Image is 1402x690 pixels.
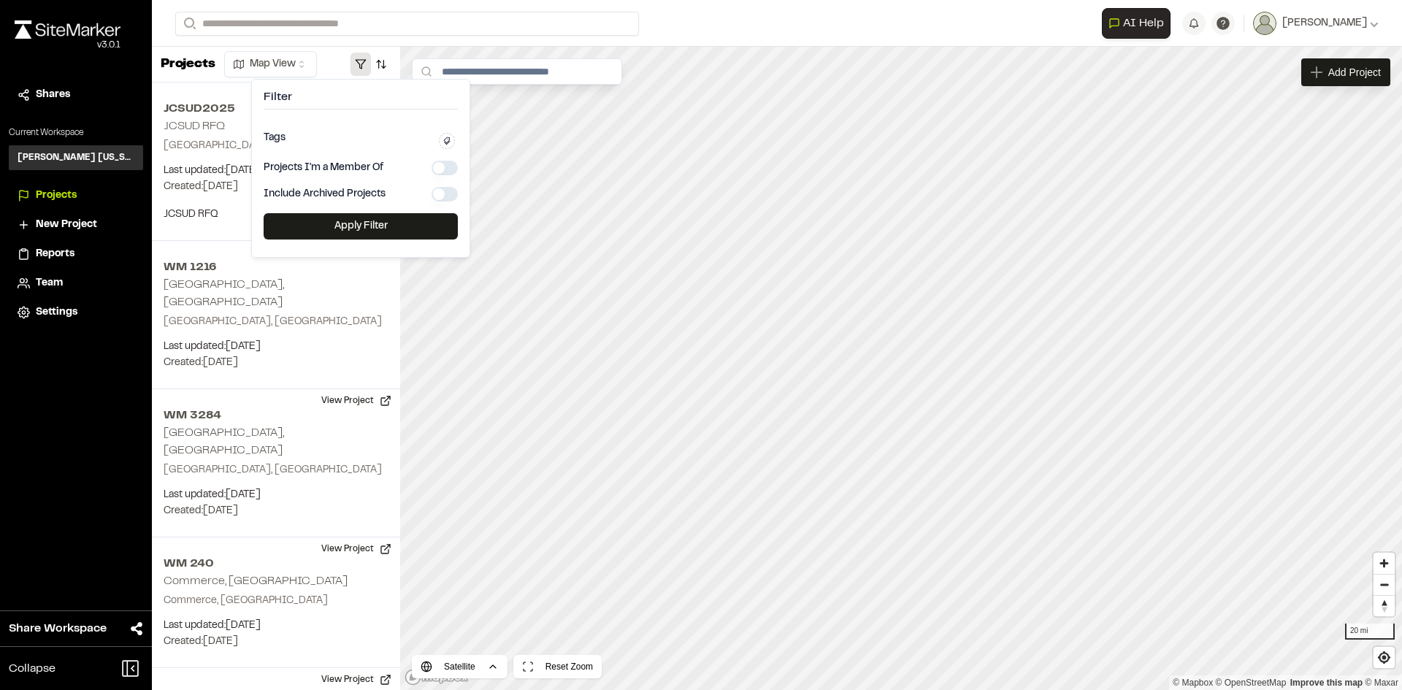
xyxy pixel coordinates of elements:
span: Team [36,275,63,291]
h2: Commerce, [GEOGRAPHIC_DATA] [164,576,348,586]
p: JCSUD RFQ [164,207,388,223]
a: Shares [18,87,134,103]
span: New Project [36,217,97,233]
h4: Filter [264,91,458,110]
a: OpenStreetMap [1216,678,1287,688]
button: View Project [313,537,400,561]
button: Reset Zoom [513,655,602,678]
p: [GEOGRAPHIC_DATA], [GEOGRAPHIC_DATA] [164,138,388,154]
span: Zoom out [1374,575,1395,595]
span: [PERSON_NAME] [1282,15,1367,31]
div: Open AI Assistant [1102,8,1176,39]
h2: WM 3284 [164,407,388,424]
a: Projects [18,188,134,204]
label: Tags [264,133,286,143]
span: Share Workspace [9,620,107,637]
p: Created: [DATE] [164,503,388,519]
p: [GEOGRAPHIC_DATA], [GEOGRAPHIC_DATA] [164,462,388,478]
span: Shares [36,87,70,103]
button: Search [175,12,202,36]
p: Last updated: [DATE] [164,487,388,503]
button: [PERSON_NAME] [1253,12,1379,35]
a: Reports [18,246,134,262]
button: Reset bearing to north [1374,595,1395,616]
div: Oh geez...please don't... [15,39,120,52]
img: User [1253,12,1276,35]
h2: [GEOGRAPHIC_DATA], [GEOGRAPHIC_DATA] [164,428,284,456]
p: Last updated: [DATE] [164,339,388,355]
button: Find my location [1374,647,1395,668]
p: [GEOGRAPHIC_DATA], [GEOGRAPHIC_DATA] [164,314,388,330]
p: Created: [DATE] [164,634,388,650]
p: Last updated: [DATE] [164,163,388,179]
label: Include Archived Projects [264,189,386,199]
span: Collapse [9,660,55,678]
img: rebrand.png [15,20,120,39]
h2: WM 1216 [164,258,388,276]
div: 20 mi [1345,624,1395,640]
span: Add Project [1328,65,1381,80]
p: Commerce, [GEOGRAPHIC_DATA] [164,593,388,609]
button: Satellite [412,655,507,678]
p: Current Workspace [9,126,143,139]
button: View Project [313,389,400,413]
canvas: Map [400,47,1402,690]
a: Team [18,275,134,291]
a: Settings [18,304,134,321]
a: Maxar [1365,678,1398,688]
button: Zoom in [1374,553,1395,574]
a: Map feedback [1290,678,1363,688]
span: Reset bearing to north [1374,596,1395,616]
p: Last updated: [DATE] [164,618,388,634]
p: Projects [161,55,215,74]
span: Settings [36,304,77,321]
h2: JCSUD2025 [164,100,388,118]
a: Mapbox [1173,678,1213,688]
label: Projects I'm a Member Of [264,163,383,173]
h2: WM 240 [164,555,388,572]
button: Open AI Assistant [1102,8,1171,39]
a: New Project [18,217,134,233]
span: AI Help [1123,15,1164,32]
span: Projects [36,188,77,204]
button: Zoom out [1374,574,1395,595]
h3: [PERSON_NAME] [US_STATE] [18,151,134,164]
p: Created: [DATE] [164,179,388,195]
h2: JCSUD RFQ [164,121,225,131]
h2: [GEOGRAPHIC_DATA], [GEOGRAPHIC_DATA] [164,280,284,307]
p: Created: [DATE] [164,355,388,371]
button: Edit Tags [439,133,455,149]
button: Apply Filter [264,213,458,239]
span: Reports [36,246,74,262]
a: Mapbox logo [405,669,469,686]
